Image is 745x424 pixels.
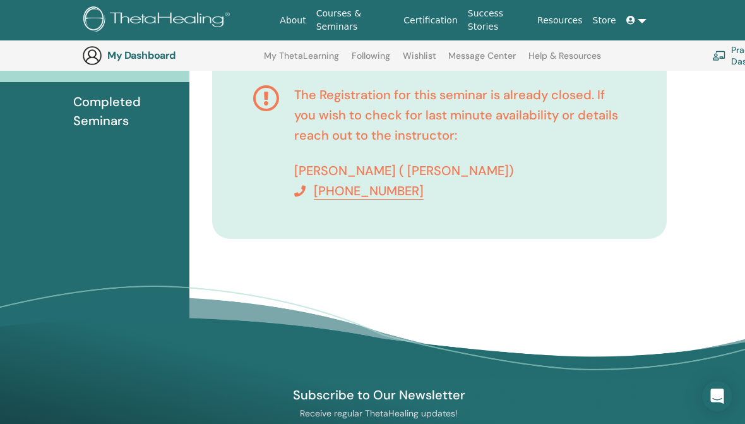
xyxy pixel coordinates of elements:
[702,381,732,411] div: Open Intercom Messenger
[83,6,234,35] img: logo.png
[233,387,525,403] h4: Subscribe to Our Newsletter
[275,9,311,32] a: About
[264,51,339,71] a: My ThetaLearning
[532,9,588,32] a: Resources
[588,9,621,32] a: Store
[352,51,390,71] a: Following
[528,51,601,71] a: Help & Resources
[107,49,234,61] h3: My Dashboard
[403,51,436,71] a: Wishlist
[82,45,102,66] img: generic-user-icon.jpg
[311,2,399,39] a: Courses & Seminars
[463,2,532,39] a: Success Stories
[448,51,516,71] a: Message Center
[233,408,525,419] p: Receive regular ThetaHealing updates!
[398,9,462,32] a: Certification
[712,51,726,61] img: chalkboard-teacher.svg
[294,85,627,145] p: The Registration for this seminar is already closed. If you wish to check for last minute availab...
[294,161,627,181] p: [PERSON_NAME] ( [PERSON_NAME])
[73,92,179,130] span: Completed Seminars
